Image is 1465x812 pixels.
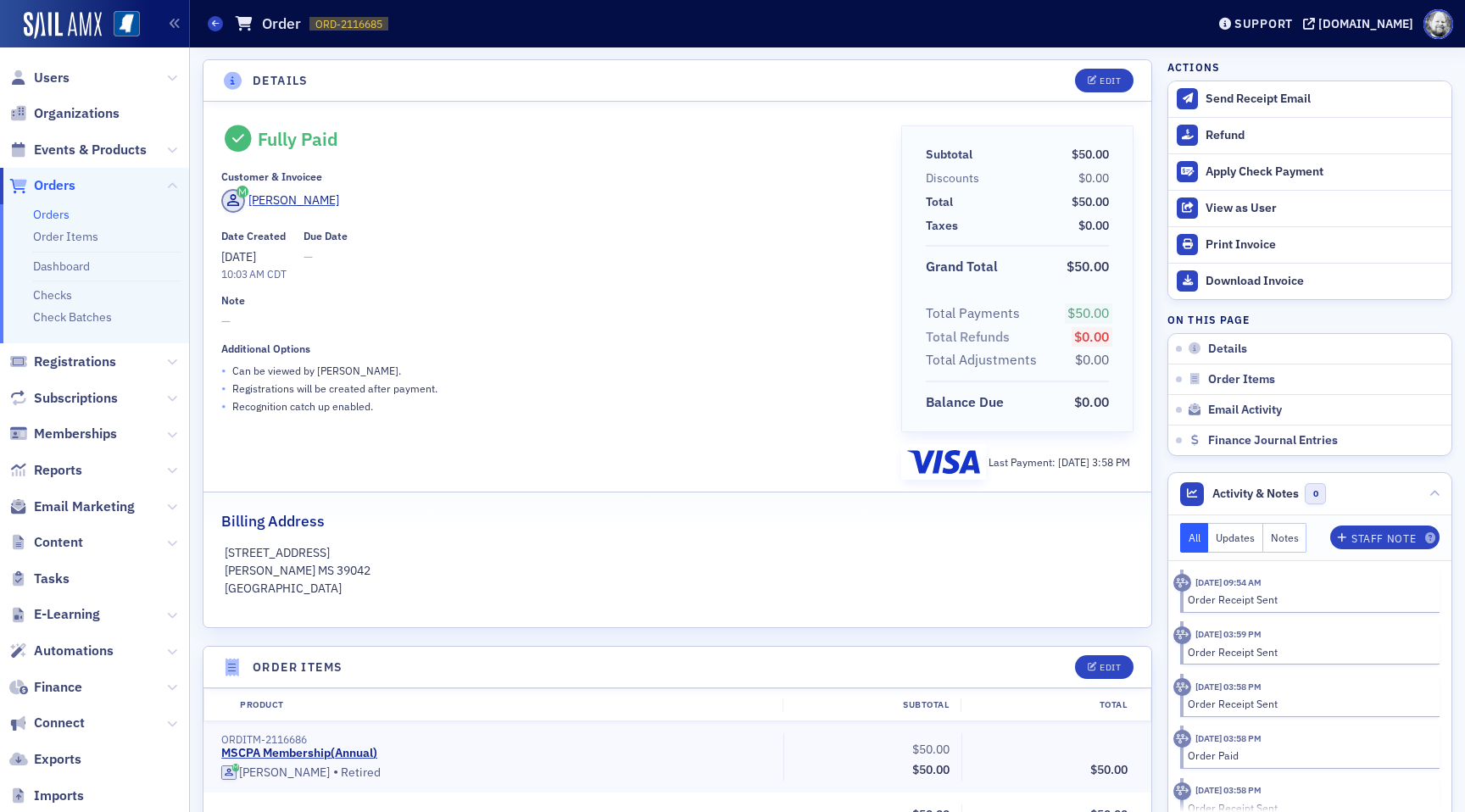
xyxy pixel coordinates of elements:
[248,192,339,209] div: [PERSON_NAME]
[1074,393,1109,410] span: $0.00
[221,510,325,532] h2: Billing Address
[1208,342,1247,357] span: Details
[1167,312,1452,327] h4: On this page
[34,425,117,443] span: Memberships
[1206,201,1443,216] div: View as User
[9,69,70,87] a: Users
[34,353,116,371] span: Registrations
[1168,226,1451,263] a: Print Invoice
[225,544,1131,562] p: [STREET_ADDRESS]
[1092,455,1130,469] span: 3:58 PM
[24,12,102,39] img: SailAMX
[34,605,100,624] span: E-Learning
[926,327,1010,348] div: Total Refunds
[34,69,70,87] span: Users
[265,267,287,281] span: CDT
[1208,523,1263,553] button: Updates
[926,257,998,277] div: Grand Total
[1168,81,1451,117] button: Send Receipt Email
[102,11,140,40] a: View Homepage
[232,398,373,414] p: Recognition catch up enabled.
[1075,655,1134,679] button: Edit
[1173,574,1191,592] div: Activity
[228,698,783,712] div: Product
[1195,784,1262,796] time: 7/10/2025 03:58 PM
[926,170,985,187] span: Discounts
[1188,748,1428,763] div: Order Paid
[1173,782,1191,800] div: Activity
[262,14,301,34] h1: Order
[221,765,330,781] a: [PERSON_NAME]
[1195,681,1262,692] time: 7/10/2025 03:58 PM
[221,267,265,281] time: 10:03 AM
[221,398,226,415] span: •
[34,678,82,697] span: Finance
[34,533,83,552] span: Content
[1208,433,1338,448] span: Finance Journal Entries
[34,389,118,408] span: Subscriptions
[221,230,286,242] div: Date Created
[1208,372,1275,387] span: Order Items
[926,350,1043,370] span: Total Adjustments
[1208,403,1282,418] span: Email Activity
[9,787,84,805] a: Imports
[1206,237,1443,253] div: Print Invoice
[9,605,100,624] a: E-Learning
[989,454,1130,470] div: Last Payment:
[304,248,348,266] span: —
[1078,170,1109,186] span: $0.00
[1263,523,1307,553] button: Notes
[9,750,81,769] a: Exports
[926,146,978,164] span: Subtotal
[926,146,972,164] div: Subtotal
[34,498,135,516] span: Email Marketing
[1090,762,1128,777] span: $50.00
[9,642,114,660] a: Automations
[9,714,85,732] a: Connect
[225,580,1131,598] p: [GEOGRAPHIC_DATA]
[1206,92,1443,107] div: Send Receipt Email
[1195,628,1262,640] time: 7/10/2025 03:59 PM
[912,742,950,757] span: $50.00
[926,392,1004,413] div: Balance Due
[1067,304,1109,321] span: $50.00
[239,765,330,781] div: [PERSON_NAME]
[33,259,90,274] a: Dashboard
[33,229,98,244] a: Order Items
[1072,194,1109,209] span: $50.00
[221,342,310,355] div: Additional Options
[926,303,1026,324] span: Total Payments
[1234,16,1293,31] div: Support
[926,350,1037,370] div: Total Adjustments
[253,72,309,90] h4: Details
[33,309,112,325] a: Check Batches
[1318,16,1413,31] div: [DOMAIN_NAME]
[1351,534,1416,543] div: Staff Note
[1330,526,1440,549] button: Staff Note
[1206,164,1443,180] div: Apply Check Payment
[9,389,118,408] a: Subscriptions
[926,392,1010,413] span: Balance Due
[1078,218,1109,233] span: $0.00
[258,128,338,150] div: Fully Paid
[907,450,980,474] img: visa
[1305,483,1326,504] span: 0
[783,698,961,712] div: Subtotal
[9,570,70,588] a: Tasks
[9,425,117,443] a: Memberships
[33,287,72,303] a: Checks
[1206,274,1443,289] div: Download Invoice
[232,381,437,396] p: Registrations will be created after payment.
[926,257,1004,277] span: Grand Total
[1173,730,1191,748] div: Activity
[221,189,339,213] a: [PERSON_NAME]
[926,193,959,211] span: Total
[1195,576,1262,588] time: 8/21/2025 09:54 AM
[1303,18,1419,30] button: [DOMAIN_NAME]
[34,176,75,195] span: Orders
[1173,678,1191,696] div: Activity
[9,353,116,371] a: Registrations
[1206,128,1443,143] div: Refund
[221,313,877,331] span: —
[1100,76,1121,86] div: Edit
